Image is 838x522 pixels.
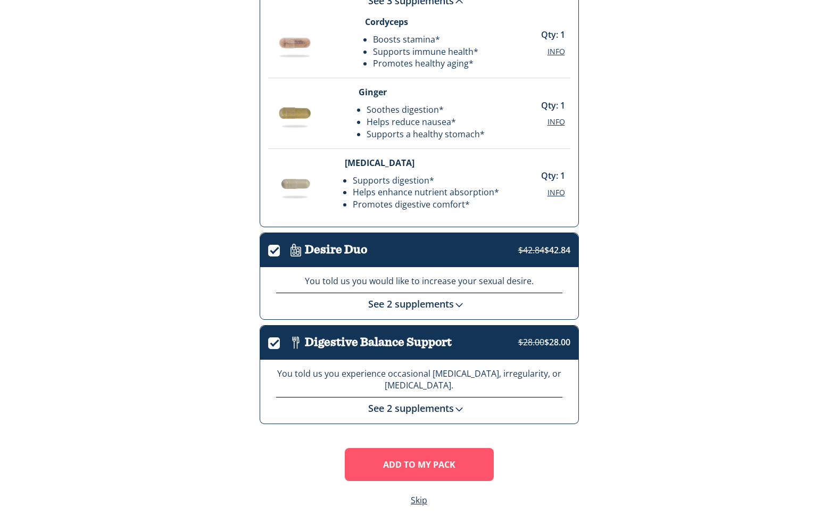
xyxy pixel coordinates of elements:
[268,243,287,255] label: .
[268,335,287,347] label: .
[454,300,464,310] img: down-chevron.svg
[547,187,565,197] span: Info
[454,404,464,415] img: down-chevron.svg
[287,241,305,259] img: Icon
[368,297,470,310] a: See 2 supplements
[287,334,305,352] img: Icon
[367,116,485,128] li: Helps reduce nausea*
[547,117,565,127] button: Info
[268,96,321,131] img: Supplement Image
[365,16,408,28] strong: Cordyceps
[373,46,478,58] li: Supports immune health*
[373,57,478,70] li: Promotes healthy aging*
[345,157,414,169] strong: [MEDICAL_DATA]
[367,128,485,140] li: Supports a healthy stomach*
[541,170,565,182] p: Qty: 1
[547,187,565,198] button: Info
[411,494,427,507] a: Skip
[353,198,499,211] li: Promotes digestive comfort*
[518,336,570,348] span: $28.00
[305,243,367,256] h3: Desire Duo
[305,336,452,349] h3: Digestive Balance Support
[345,448,494,481] button: Add To MY Pack
[353,186,499,198] li: Helps enhance nutrient absorption*
[359,86,387,98] strong: Ginger
[518,244,544,256] strike: $42.84
[547,46,565,57] button: Info
[268,25,321,61] img: Supplement Image
[518,244,570,256] span: $42.84
[541,29,565,41] p: Qty: 1
[276,368,562,392] p: You told us you experience occasional [MEDICAL_DATA], irregularity, or [MEDICAL_DATA].
[541,100,565,112] p: Qty: 1
[268,166,321,202] img: Supplement Image
[353,175,499,187] li: Supports digestion*
[367,104,485,116] li: Soothes digestion*
[373,34,478,46] li: Boosts stamina*
[547,46,565,56] span: Info
[276,275,562,287] p: You told us you would like to increase your sexual desire.
[368,402,470,415] a: See 2 supplements
[518,336,544,348] strike: $28.00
